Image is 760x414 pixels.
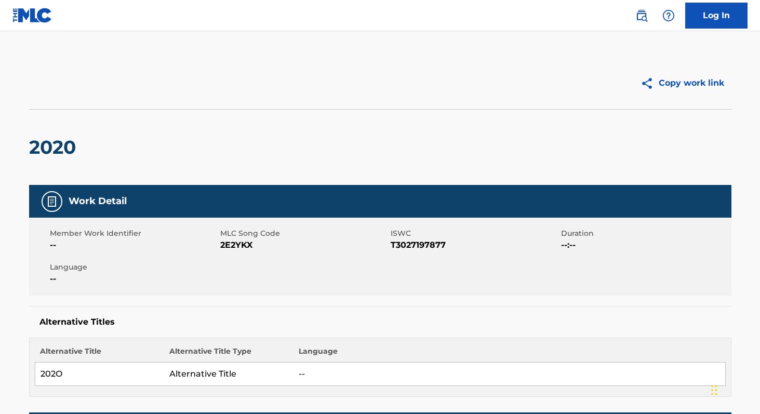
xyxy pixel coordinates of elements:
[561,228,729,239] span: Duration
[29,136,81,159] h2: 2020
[50,239,218,251] span: --
[164,363,294,386] td: Alternative Title
[35,346,164,363] th: Alternative Title
[708,364,760,414] iframe: Chat Widget
[633,70,731,96] button: Copy work link
[39,317,721,327] h5: Alternative Titles
[685,3,748,29] a: Log In
[46,195,58,208] img: Work Detail
[662,9,675,22] img: help
[711,375,717,406] div: Drag
[50,228,218,239] span: Member Work Identifier
[220,239,388,251] span: 2E2YKX
[12,8,52,23] img: MLC Logo
[69,195,127,207] h5: Work Detail
[50,262,218,273] span: Language
[641,77,659,90] img: Copy work link
[631,5,652,26] a: Public Search
[658,5,679,26] div: Help
[35,363,164,386] td: 202O
[635,9,648,22] img: search
[294,346,725,363] th: Language
[294,363,725,386] td: --
[391,239,558,251] span: T3027197877
[561,239,729,251] span: --:--
[50,273,218,285] span: --
[391,228,558,239] span: ISWC
[164,346,294,363] th: Alternative Title Type
[220,228,388,239] span: MLC Song Code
